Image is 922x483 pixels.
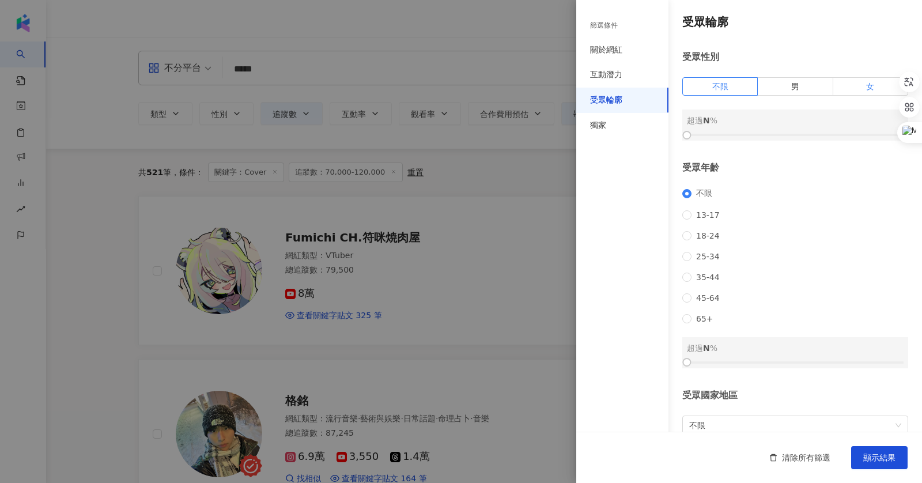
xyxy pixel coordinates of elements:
[791,82,799,91] span: 男
[590,69,622,81] div: 互動潛力
[682,389,908,402] div: 受眾國家地區
[682,14,908,30] h4: 受眾輪廓
[703,344,710,353] span: N
[691,188,717,199] span: 不限
[590,21,618,31] div: 篩選條件
[712,82,728,91] span: 不限
[691,273,724,282] span: 35-44
[691,314,718,323] span: 65+
[758,446,842,469] button: 清除所有篩選
[590,95,622,106] div: 受眾輪廓
[590,120,606,131] div: 獨家
[691,252,724,261] span: 25-34
[691,293,724,303] span: 45-64
[687,342,904,354] div: 超過 %
[782,453,830,462] span: 清除所有篩選
[769,454,777,462] span: delete
[691,231,724,240] span: 18-24
[866,82,874,91] span: 女
[863,453,895,462] span: 顯示結果
[703,116,710,125] span: N
[851,446,908,469] button: 顯示結果
[590,44,622,56] div: 關於網紅
[689,416,901,435] span: 不限
[682,51,908,63] div: 受眾性別
[691,210,724,220] span: 13-17
[682,161,908,174] div: 受眾年齡
[687,114,904,127] div: 超過 %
